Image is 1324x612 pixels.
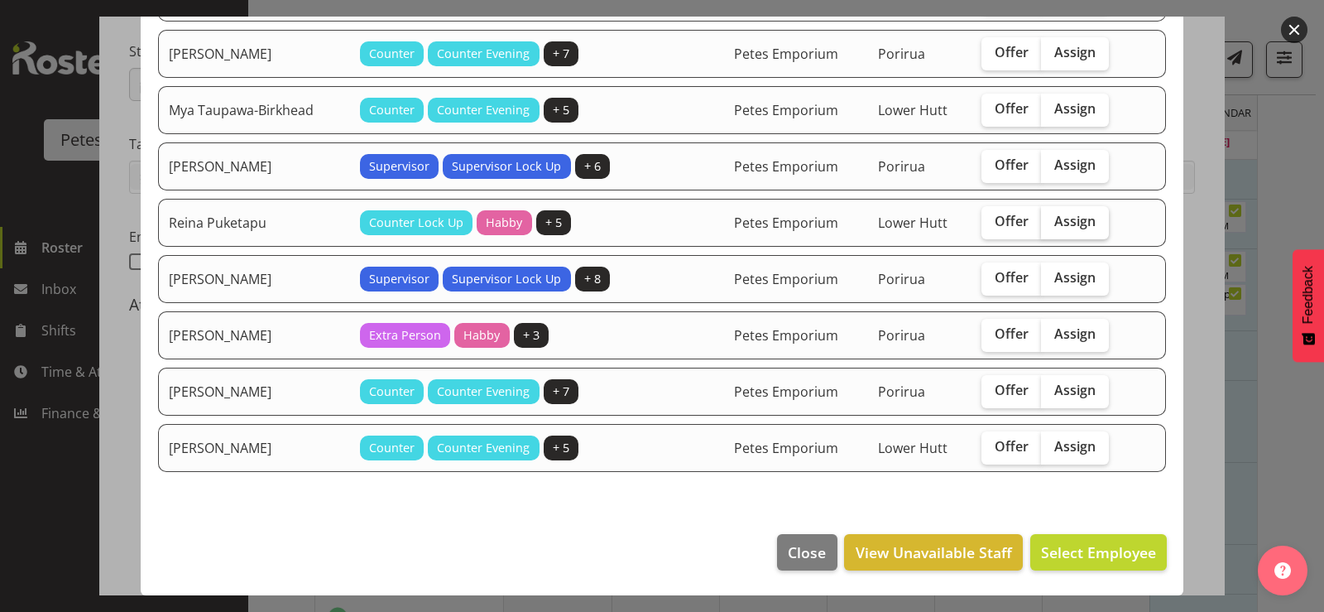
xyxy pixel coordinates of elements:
span: Supervisor Lock Up [452,270,561,288]
span: Petes Emporium [734,214,838,232]
td: [PERSON_NAME] [158,30,350,78]
span: View Unavailable Staff [856,542,1012,563]
span: + 5 [553,101,569,119]
span: Counter Evening [437,45,530,63]
span: Petes Emporium [734,45,838,63]
span: Offer [995,438,1029,455]
span: Lower Hutt [878,439,947,457]
span: Assign [1054,382,1096,398]
button: Close [777,534,837,571]
span: Feedback [1301,266,1316,324]
span: Assign [1054,44,1096,60]
span: Assign [1054,269,1096,286]
td: Mya Taupawa-Birkhead [158,86,350,134]
span: Porirua [878,157,925,176]
span: Counter Evening [437,439,530,457]
td: [PERSON_NAME] [158,311,350,359]
span: Offer [995,157,1029,173]
span: Select Employee [1041,542,1156,562]
span: Petes Emporium [734,439,838,457]
span: Petes Emporium [734,101,838,119]
span: Offer [995,325,1029,342]
span: Petes Emporium [734,270,838,288]
span: Habby [463,326,500,345]
span: Porirua [878,383,925,401]
span: Counter Lock Up [369,214,463,232]
span: Porirua [878,45,925,63]
span: Porirua [878,270,925,288]
span: Counter [369,45,415,63]
span: Extra Person [369,326,441,345]
td: [PERSON_NAME] [158,424,350,472]
button: Feedback - Show survey [1293,249,1324,362]
span: + 7 [553,45,569,63]
span: Assign [1054,213,1096,229]
span: Porirua [878,326,925,345]
span: Lower Hutt [878,214,947,232]
td: [PERSON_NAME] [158,368,350,416]
span: + 5 [553,439,569,457]
img: help-xxl-2.png [1274,562,1291,579]
span: Petes Emporium [734,326,838,345]
span: Offer [995,213,1029,229]
span: Counter Evening [437,383,530,401]
span: + 6 [584,157,601,176]
span: Offer [995,269,1029,286]
span: + 3 [523,326,540,345]
span: Habby [486,214,522,232]
span: Supervisor [369,157,429,176]
span: Counter [369,439,415,457]
button: Select Employee [1030,534,1167,571]
span: Offer [995,44,1029,60]
span: Petes Emporium [734,383,838,401]
span: Assign [1054,438,1096,455]
td: Reina Puketapu [158,199,350,247]
span: + 5 [545,214,562,232]
span: Counter [369,101,415,119]
span: Assign [1054,157,1096,173]
span: + 7 [553,383,569,401]
span: Offer [995,382,1029,398]
span: Assign [1054,325,1096,342]
td: [PERSON_NAME] [158,142,350,190]
span: Supervisor Lock Up [452,157,561,176]
span: Close [788,542,826,563]
td: [PERSON_NAME] [158,255,350,303]
span: + 8 [584,270,601,288]
span: Lower Hutt [878,101,947,119]
span: Supervisor [369,270,429,288]
span: Assign [1054,100,1096,117]
button: View Unavailable Staff [844,534,1022,571]
span: Counter Evening [437,101,530,119]
span: Offer [995,100,1029,117]
span: Petes Emporium [734,157,838,176]
span: Counter [369,383,415,401]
